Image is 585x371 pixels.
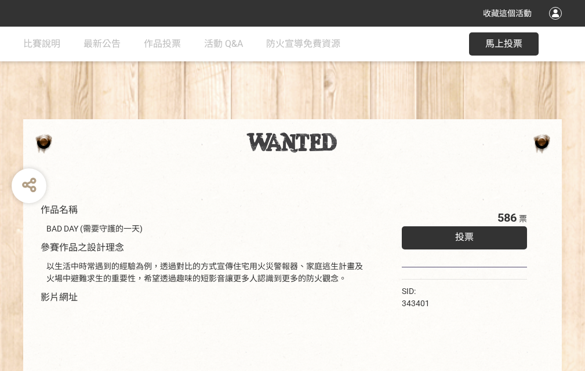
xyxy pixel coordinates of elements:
span: 作品名稱 [41,204,78,215]
span: 收藏這個活動 [483,9,532,18]
span: 影片網址 [41,292,78,303]
iframe: Facebook Share [433,285,490,297]
span: 馬上投票 [485,38,522,49]
button: 馬上投票 [469,32,539,56]
a: 比賽說明 [23,27,60,61]
a: 作品投票 [144,27,181,61]
span: 作品投票 [144,38,181,49]
a: 防火宣導免費資源 [266,27,340,61]
a: 活動 Q&A [204,27,243,61]
span: 最新公告 [83,38,121,49]
span: 586 [497,211,517,225]
div: 以生活中時常遇到的經驗為例，透過對比的方式宣傳住宅用火災警報器、家庭逃生計畫及火場中避難求生的重要性，希望透過趣味的短影音讓更多人認識到更多的防火觀念。 [46,260,367,285]
a: 最新公告 [83,27,121,61]
span: 投票 [455,232,474,243]
span: SID: 343401 [402,286,430,308]
span: 防火宣導免費資源 [266,38,340,49]
span: 參賽作品之設計理念 [41,242,124,253]
span: 票 [519,214,527,223]
div: BAD DAY (需要守護的一天) [46,223,367,235]
span: 活動 Q&A [204,38,243,49]
span: 比賽說明 [23,38,60,49]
